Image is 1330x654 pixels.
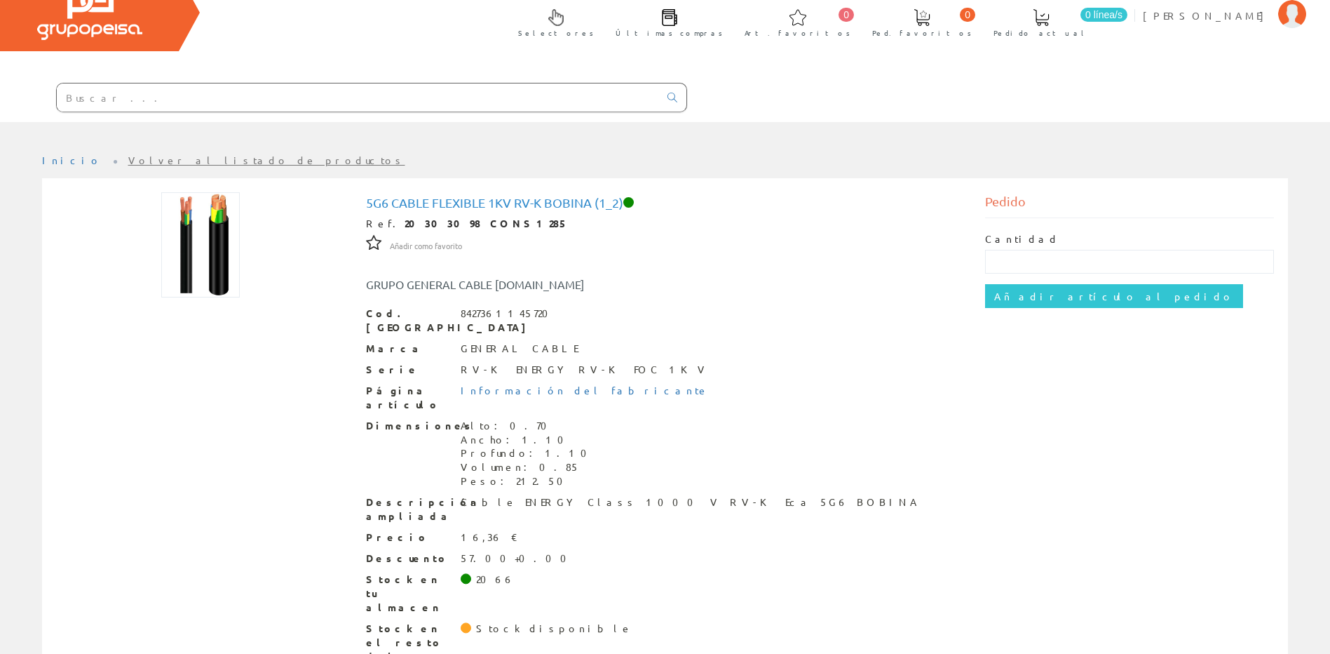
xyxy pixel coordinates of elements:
[461,342,578,356] div: GENERAL CABLE
[461,474,595,488] div: Peso: 212.50
[366,530,450,545] span: Precio
[1080,8,1127,22] span: 0 línea/s
[461,363,709,377] div: RV-K ENERGY RV-K FOC 1KV
[366,384,450,412] span: Página artículo
[461,495,920,509] div: Cable ENERGY Class 1000 V RV-K Eca 5G6 BOBINA
[745,26,850,40] span: Art. favoritos
[960,8,975,22] span: 0
[461,433,595,447] div: Ancho: 1.10
[461,552,575,566] div: 57.00+0.00
[366,552,450,566] span: Descuento
[476,622,632,636] div: Stock disponible
[476,573,515,587] div: 2066
[461,530,518,545] div: 16,36 €
[405,217,569,229] strong: 20303098 CONS1285
[355,276,717,293] div: GRUPO GENERAL CABLE [DOMAIN_NAME]
[390,239,462,251] a: Añadir como favorito
[57,84,659,112] input: Buscar ...
[390,241,462,252] span: Añadir como favorito
[366,363,450,377] span: Serie
[872,26,972,40] span: Ped. favoritos
[518,26,594,40] span: Selectores
[461,446,595,460] div: Profundo: 1.10
[839,8,854,22] span: 0
[1143,8,1271,22] span: [PERSON_NAME]
[616,26,723,40] span: Últimas compras
[366,307,450,335] span: Cod. [GEOGRAPHIC_DATA]
[366,342,450,356] span: Marca
[42,154,102,166] a: Inicio
[985,284,1243,308] input: Añadir artículo al pedido
[366,217,965,231] div: Ref.
[985,232,1059,246] label: Cantidad
[366,573,450,615] span: Stock en tu almacen
[461,307,557,321] div: 8427361145720
[366,495,450,523] span: Descripción ampliada
[366,419,450,433] span: Dimensiones
[461,384,709,396] a: Información del fabricante
[161,192,240,298] img: Foto artículo 5g6 Cable Flexible 1kv Rv-k Bobina (1_2) (112.5x150)
[461,419,595,433] div: Alto: 0.70
[366,196,965,210] h1: 5g6 Cable Flexible 1kv Rv-k Bobina (1_2)
[993,26,1089,40] span: Pedido actual
[461,460,595,474] div: Volumen: 0.85
[128,154,405,166] a: Volver al listado de productos
[985,192,1274,218] div: Pedido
